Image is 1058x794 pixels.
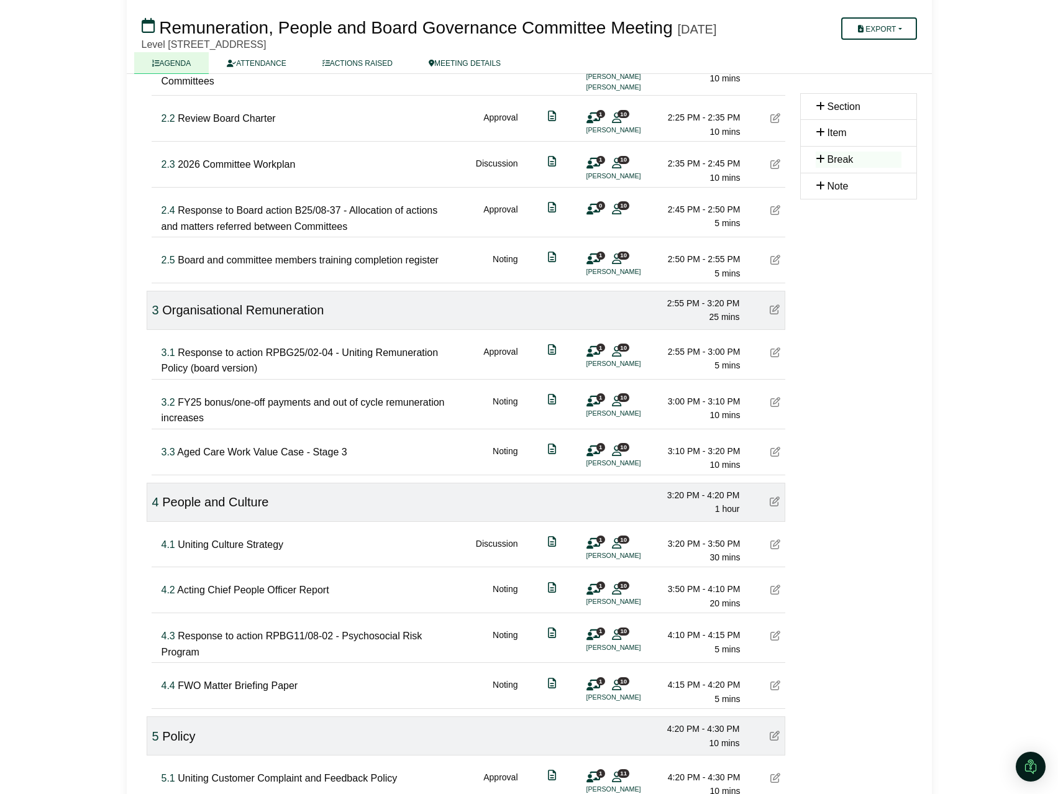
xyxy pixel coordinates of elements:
[152,729,159,743] span: Click to fine tune number
[654,444,741,458] div: 3:10 PM - 3:20 PM
[476,537,518,565] div: Discussion
[618,201,629,209] span: 10
[483,58,518,93] div: Approval
[596,443,605,451] span: 1
[159,18,672,37] span: Remuneration, People and Board Governance Committee Meeting
[177,447,347,457] span: Aged Care Work Value Case - Stage 3
[162,773,175,783] span: Click to fine tune number
[596,582,605,590] span: 1
[653,296,740,310] div: 2:55 PM - 3:20 PM
[586,458,680,468] li: [PERSON_NAME]
[618,252,629,260] span: 10
[596,393,605,401] span: 1
[586,550,680,561] li: [PERSON_NAME]
[828,181,849,191] span: Note
[709,552,740,562] span: 30 mins
[618,110,629,118] span: 10
[596,156,605,164] span: 1
[654,203,741,216] div: 2:45 PM - 2:50 PM
[209,52,304,74] a: ATTENDANCE
[596,769,605,777] span: 1
[654,537,741,550] div: 3:20 PM - 3:50 PM
[653,722,740,736] div: 4:20 PM - 4:30 PM
[618,677,629,685] span: 10
[177,585,329,595] span: Acting Chief People Officer Report
[654,111,741,124] div: 2:25 PM - 2:35 PM
[654,252,741,266] div: 2:50 PM - 2:55 PM
[828,128,847,139] span: Item
[162,303,324,317] span: Organisational Remuneration
[618,627,629,636] span: 10
[709,127,740,137] span: 10 mins
[586,82,680,93] li: [PERSON_NAME]
[162,347,439,374] span: Response to action RPBG25/02-04 - Uniting Remuneration Policy (board version)
[714,644,740,654] span: 5 mins
[714,218,740,228] span: 5 mins
[152,495,159,509] span: Click to fine tune number
[709,173,740,183] span: 10 mins
[596,110,605,118] span: 1
[493,395,518,426] div: Noting
[1016,752,1046,782] div: Open Intercom Messenger
[586,125,680,135] li: [PERSON_NAME]
[596,201,605,209] span: 0
[596,536,605,544] span: 1
[162,159,175,170] span: Click to fine tune number
[654,157,741,170] div: 2:35 PM - 2:45 PM
[162,205,438,232] span: Response to Board action B25/08-37 - Allocation of actions and matters referred between Committees
[134,52,209,74] a: AGENDA
[483,203,518,234] div: Approval
[596,252,605,260] span: 1
[586,596,680,607] li: [PERSON_NAME]
[618,443,629,451] span: 10
[162,397,175,408] span: Click to fine tune number
[678,22,717,37] div: [DATE]
[152,303,159,317] span: Click to fine tune number
[162,631,175,641] span: Click to fine tune number
[162,495,268,509] span: People and Culture
[493,678,518,706] div: Noting
[483,345,518,376] div: Approval
[178,680,298,691] span: FWO Matter Briefing Paper
[178,113,275,124] span: Review Board Charter
[715,504,740,514] span: 1 hour
[162,585,175,595] span: Click to fine tune number
[709,738,739,748] span: 10 mins
[654,395,741,408] div: 3:00 PM - 3:10 PM
[493,582,518,610] div: Noting
[709,598,740,608] span: 20 mins
[618,344,629,352] span: 10
[586,267,680,277] li: [PERSON_NAME]
[476,157,518,185] div: Discussion
[709,73,740,83] span: 10 mins
[586,408,680,419] li: [PERSON_NAME]
[162,347,175,358] span: Click to fine tune number
[828,101,860,112] span: Section
[162,539,175,550] span: Click to fine tune number
[618,769,629,777] span: 11
[841,17,916,40] button: Export
[178,159,295,170] span: 2026 Committee Workplan
[162,447,175,457] span: Click to fine tune number
[493,444,518,472] div: Noting
[162,680,175,691] span: Click to fine tune number
[411,52,519,74] a: MEETING DETAILS
[709,460,740,470] span: 10 mins
[709,410,740,420] span: 10 mins
[162,205,175,216] span: Click to fine tune number
[618,156,629,164] span: 10
[493,252,518,280] div: Noting
[714,268,740,278] span: 5 mins
[178,255,439,265] span: Board and committee members training completion register
[178,773,397,783] span: Uniting Customer Complaint and Feedback Policy
[493,628,518,660] div: Noting
[596,677,605,685] span: 1
[483,111,518,139] div: Approval
[653,488,740,502] div: 3:20 PM - 4:20 PM
[586,71,680,82] li: [PERSON_NAME]
[142,39,267,50] span: Level [STREET_ADDRESS]
[654,678,741,691] div: 4:15 PM - 4:20 PM
[586,171,680,181] li: [PERSON_NAME]
[162,255,175,265] span: Click to fine tune number
[162,631,422,657] span: Response to action RPBG11/08-02 - Psychosocial Risk Program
